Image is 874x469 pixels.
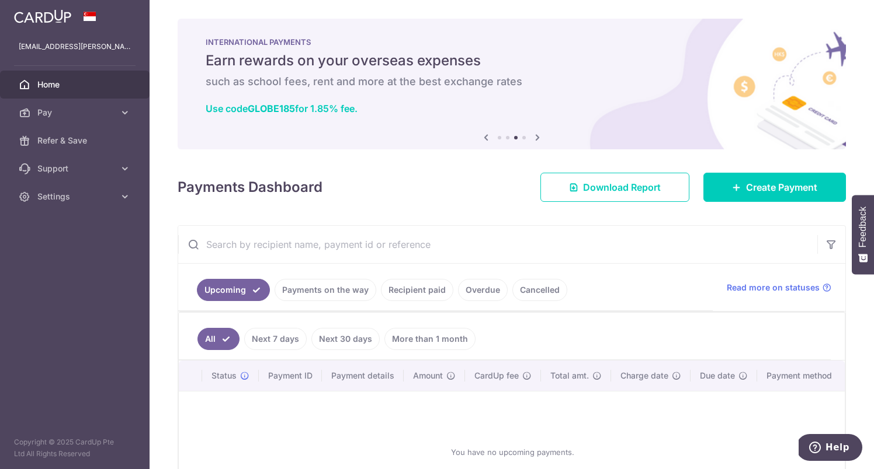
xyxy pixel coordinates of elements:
[37,79,115,90] span: Home
[700,370,735,381] span: Due date
[206,51,818,70] h5: Earn rewards on your overseas expenses
[384,328,476,350] a: More than 1 month
[727,282,831,293] a: Read more on statuses
[37,135,115,146] span: Refer & Save
[550,370,589,381] span: Total amt.
[37,163,115,174] span: Support
[197,328,240,350] a: All
[178,226,817,263] input: Search by recipient name, payment id or reference
[583,180,661,194] span: Download Report
[746,180,817,194] span: Create Payment
[322,360,404,391] th: Payment details
[259,360,322,391] th: Payment ID
[858,206,868,247] span: Feedback
[757,360,846,391] th: Payment method
[197,279,270,301] a: Upcoming
[244,328,307,350] a: Next 7 days
[37,107,115,118] span: Pay
[275,279,376,301] a: Payments on the way
[799,434,862,463] iframe: Opens a widget where you can find more information
[381,279,453,301] a: Recipient paid
[14,9,71,23] img: CardUp
[311,328,380,350] a: Next 30 days
[37,191,115,202] span: Settings
[178,19,846,149] img: International Payment Banner
[178,177,322,198] h4: Payments Dashboard
[458,279,508,301] a: Overdue
[19,41,131,52] p: [EMAIL_ADDRESS][PERSON_NAME][DOMAIN_NAME]
[206,75,818,89] h6: such as school fees, rent and more at the best exchange rates
[703,173,846,202] a: Create Payment
[206,37,818,47] p: INTERNATIONAL PAYMENTS
[474,370,519,381] span: CardUp fee
[248,103,295,114] b: GLOBE185
[852,195,874,274] button: Feedback - Show survey
[206,103,358,114] a: Use codeGLOBE185for 1.85% fee.
[413,370,443,381] span: Amount
[727,282,820,293] span: Read more on statuses
[540,173,689,202] a: Download Report
[512,279,567,301] a: Cancelled
[211,370,237,381] span: Status
[620,370,668,381] span: Charge date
